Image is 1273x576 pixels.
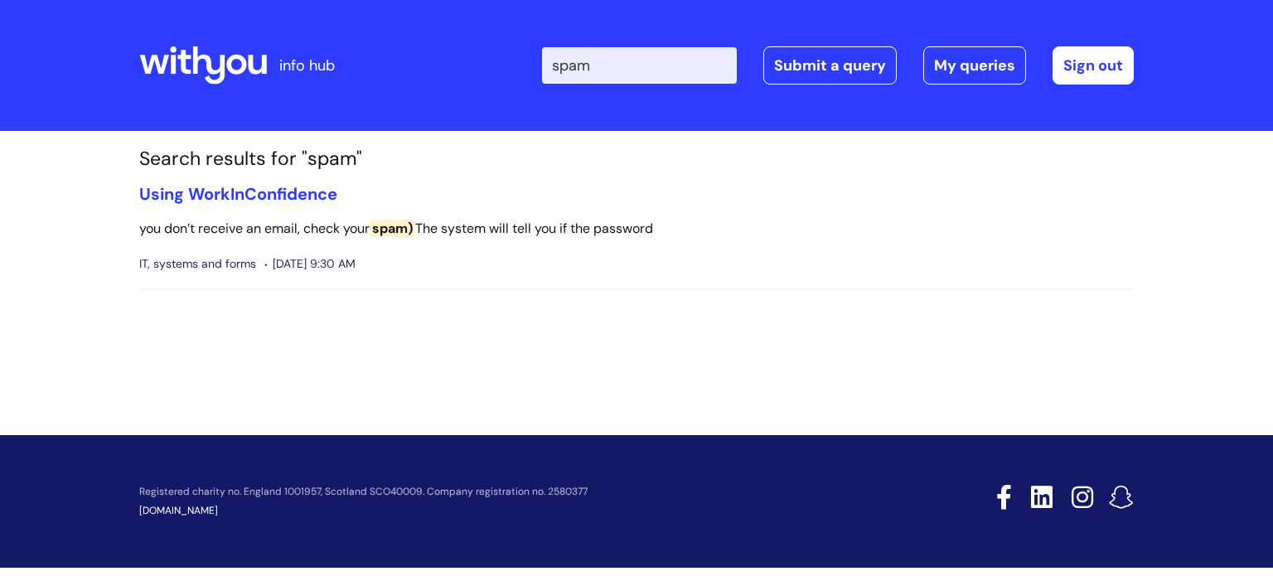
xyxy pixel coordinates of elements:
a: Sign out [1053,46,1134,85]
p: Registered charity no. England 1001957, Scotland SCO40009. Company registration no. 2580377 [139,486,879,497]
input: Search [542,47,737,84]
span: IT, systems and forms [139,254,256,274]
p: info hub [279,52,335,79]
a: Using WorkInConfidence [139,183,337,205]
a: Submit a query [763,46,897,85]
a: My queries [923,46,1026,85]
div: | - [542,46,1134,85]
span: spam) [370,220,415,237]
p: you don’t receive an email, check your The system will tell you if the password [139,217,1134,241]
span: [DATE] 9:30 AM [264,254,356,274]
h1: Search results for "spam" [139,148,1134,171]
a: [DOMAIN_NAME] [139,504,218,517]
